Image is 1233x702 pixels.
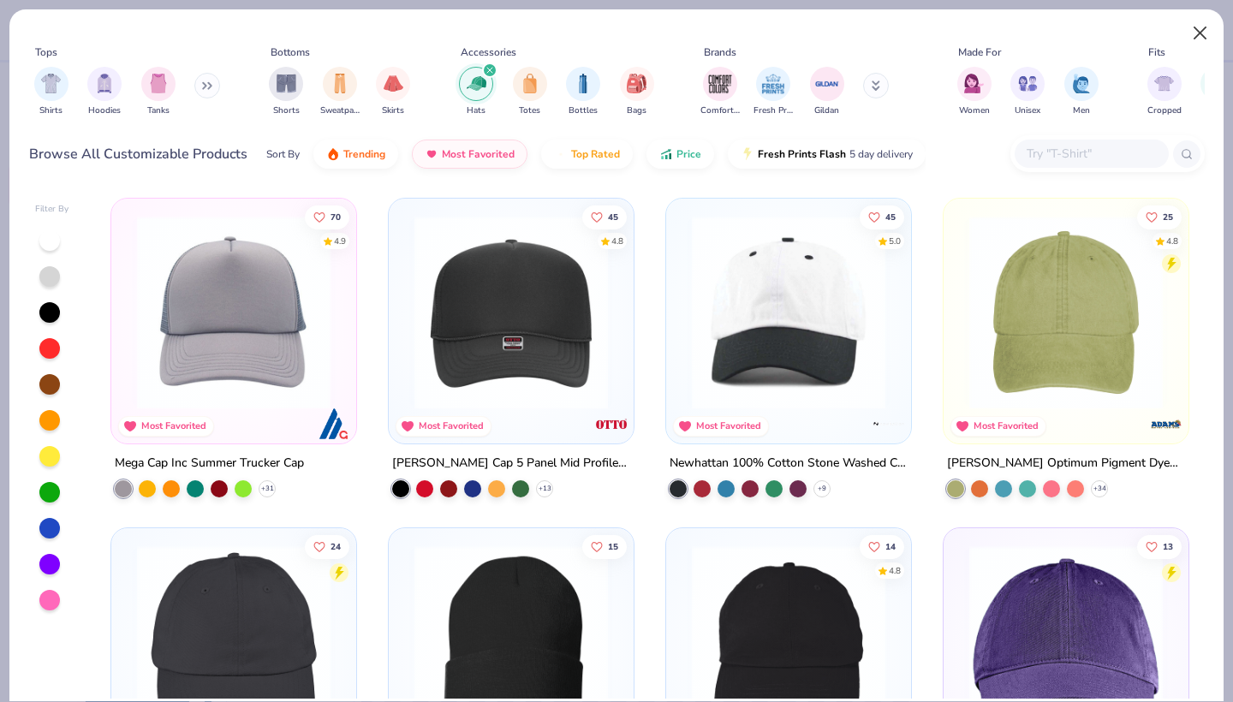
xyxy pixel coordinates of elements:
[885,542,896,550] span: 14
[760,71,786,97] img: Fresh Prints Image
[513,67,547,117] div: filter for Totes
[306,205,350,229] button: Like
[753,67,793,117] button: filter button
[34,67,68,117] button: filter button
[376,67,410,117] div: filter for Skirts
[277,74,296,93] img: Shorts Image
[459,67,493,117] div: filter for Hats
[343,147,385,161] span: Trending
[115,453,304,474] div: Mega Cap Inc Summer Trucker Cap
[271,45,310,60] div: Bottoms
[266,146,300,162] div: Sort By
[1154,74,1174,93] img: Cropped Image
[646,140,714,169] button: Price
[320,67,360,117] div: filter for Sweatpants
[964,74,984,93] img: Women Image
[35,203,69,216] div: Filter By
[1018,74,1038,93] img: Unisex Image
[41,74,61,93] img: Shirts Image
[594,407,628,441] img: Otto Cap logo
[1147,67,1182,117] button: filter button
[1148,45,1165,60] div: Fits
[957,67,992,117] button: filter button
[608,542,618,550] span: 15
[860,534,904,558] button: Like
[700,104,740,117] span: Comfort Colors
[541,140,633,169] button: Top Rated
[700,67,740,117] button: filter button
[889,564,901,577] div: 4.8
[758,147,846,161] span: Fresh Prints Flash
[273,104,300,117] span: Shorts
[513,67,547,117] button: filter button
[860,205,904,229] button: Like
[1093,484,1105,494] span: + 34
[95,74,114,93] img: Hoodies Image
[554,147,568,161] img: TopRated.gif
[269,67,303,117] button: filter button
[814,104,839,117] span: Gildan
[1148,407,1182,441] img: Adams logo
[620,67,654,117] div: filter for Bags
[1184,17,1217,50] button: Close
[728,140,926,169] button: Fresh Prints Flash5 day delivery
[331,212,342,221] span: 70
[810,67,844,117] div: filter for Gildan
[566,67,600,117] div: filter for Bottles
[1163,212,1173,221] span: 25
[1025,144,1157,164] input: Try "T-Shirt"
[467,74,486,93] img: Hats Image
[459,67,493,117] button: filter button
[461,45,516,60] div: Accessories
[269,67,303,117] div: filter for Shorts
[34,67,68,117] div: filter for Shirts
[141,67,176,117] div: filter for Tanks
[88,104,121,117] span: Hoodies
[569,104,598,117] span: Bottles
[707,71,733,97] img: Comfort Colors Image
[519,104,540,117] span: Totes
[261,484,274,494] span: + 31
[149,74,168,93] img: Tanks Image
[582,205,627,229] button: Like
[889,235,901,247] div: 5.0
[29,144,247,164] div: Browse All Customizable Products
[582,534,627,558] button: Like
[1015,104,1040,117] span: Unisex
[961,216,1171,409] img: 5bced5f3-53ea-498b-b5f0-228ec5730a9c
[753,67,793,117] div: filter for Fresh Prints
[700,67,740,117] div: filter for Comfort Colors
[620,67,654,117] button: filter button
[608,212,618,221] span: 45
[1137,534,1182,558] button: Like
[382,104,404,117] span: Skirts
[872,407,906,441] img: Newhattan logo
[384,74,403,93] img: Skirts Image
[571,147,620,161] span: Top Rated
[958,45,1001,60] div: Made For
[1072,74,1091,93] img: Men Image
[320,67,360,117] button: filter button
[814,71,840,97] img: Gildan Image
[627,104,646,117] span: Bags
[1064,67,1099,117] button: filter button
[849,145,913,164] span: 5 day delivery
[392,453,630,474] div: [PERSON_NAME] Cap 5 Panel Mid Profile Mesh Back Trucker Hat
[406,216,616,409] img: 31d1171b-c302-40d8-a1fe-679e4cf1ca7b
[1073,104,1090,117] span: Men
[611,235,623,247] div: 4.8
[957,67,992,117] div: filter for Women
[87,67,122,117] div: filter for Hoodies
[326,147,340,161] img: trending.gif
[627,74,646,93] img: Bags Image
[539,484,551,494] span: + 13
[1137,205,1182,229] button: Like
[676,147,701,161] span: Price
[521,74,539,93] img: Totes Image
[35,45,57,60] div: Tops
[1147,67,1182,117] div: filter for Cropped
[1064,67,1099,117] div: filter for Men
[313,140,398,169] button: Trending
[670,453,908,474] div: Newhattan 100% Cotton Stone Washed Cap
[1147,104,1182,117] span: Cropped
